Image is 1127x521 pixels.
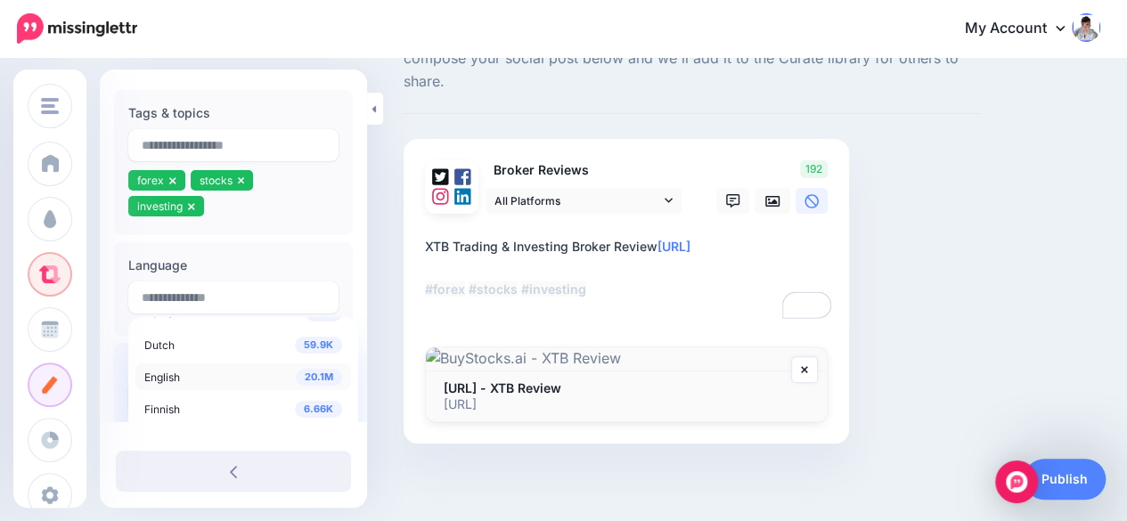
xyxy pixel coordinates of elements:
[947,7,1100,51] a: My Account
[404,24,980,94] span: Whether you have a blog post, video, landing page, or infographic to share; compose your social p...
[494,191,660,210] span: All Platforms
[425,236,835,322] textarea: To enrich screen reader interactions, please activate Accessibility in Grammarly extension settings
[144,370,180,384] span: English
[800,160,828,178] span: 192
[135,331,351,358] a: 59.9K Dutch
[444,396,809,412] p: [URL]
[1024,459,1106,500] a: Publish
[486,188,682,214] a: All Platforms
[137,174,164,187] span: forex
[295,337,342,354] span: 59.9K
[128,255,339,276] label: Language
[296,369,342,386] span: 20.1M
[41,98,59,114] img: menu.png
[144,338,175,352] span: Dutch
[486,160,683,181] p: Broker Reviews
[200,174,233,187] span: stocks
[444,380,561,395] b: [URL] - XTB Review
[137,199,183,213] span: investing
[144,403,180,416] span: Finnish
[17,13,137,44] img: Missinglettr
[295,401,342,418] span: 6.66K
[995,460,1038,503] div: Open Intercom Messenger
[135,363,351,390] a: 20.1M English
[135,395,351,422] a: 6.66K Finnish
[426,347,827,370] img: BuyStocks.ai - XTB Review
[128,102,339,124] label: Tags & topics
[425,236,835,300] div: XTB Trading & Investing Broker Review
